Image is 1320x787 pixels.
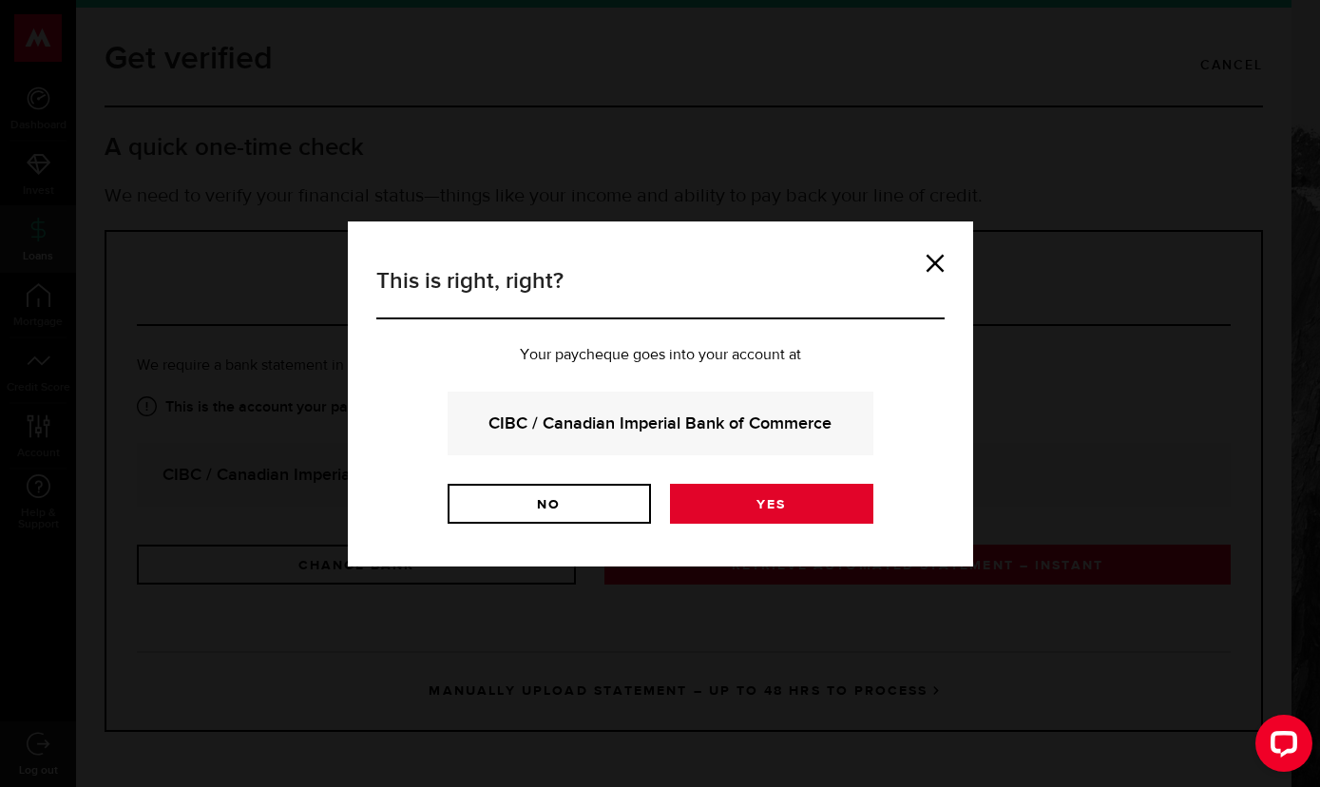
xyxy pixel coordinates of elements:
[1240,707,1320,787] iframe: LiveChat chat widget
[376,264,945,319] h3: This is right, right?
[448,484,651,524] a: No
[376,348,945,363] p: Your paycheque goes into your account at
[473,411,848,436] strong: CIBC / Canadian Imperial Bank of Commerce
[670,484,873,524] a: Yes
